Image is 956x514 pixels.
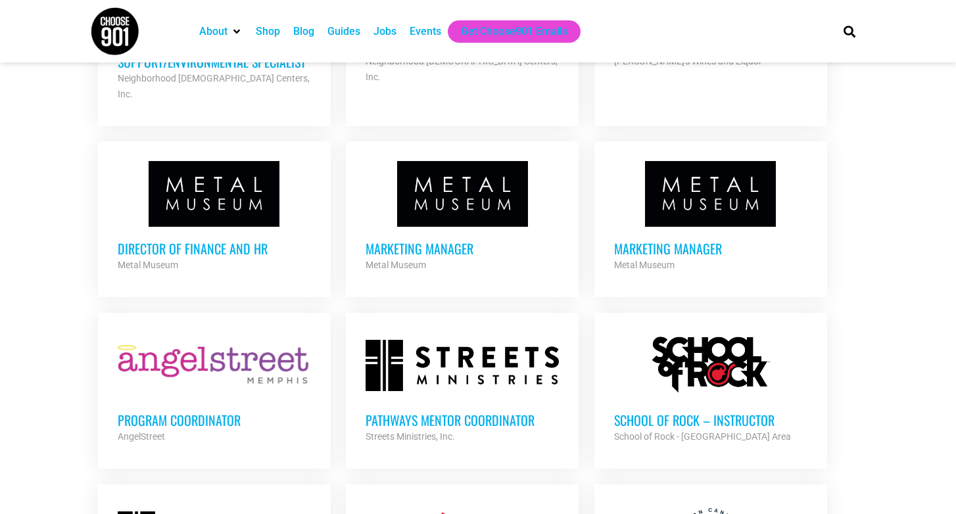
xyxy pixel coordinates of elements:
strong: Metal Museum [366,260,426,270]
strong: School of Rock - [GEOGRAPHIC_DATA] Area [614,431,791,442]
h3: Director of Finance and HR [118,240,311,257]
strong: Neighborhood [DEMOGRAPHIC_DATA] Centers, Inc. [118,73,310,99]
a: About [199,24,227,39]
a: Events [410,24,441,39]
a: Shop [256,24,280,39]
nav: Main nav [193,20,821,43]
strong: Streets Ministries, Inc. [366,431,455,442]
h3: Program Coordinator [118,411,311,429]
strong: Metal Museum [118,260,178,270]
h3: Marketing Manager [366,240,559,257]
strong: AngelStreet [118,431,165,442]
a: Get Choose901 Emails [461,24,567,39]
a: Blog [293,24,314,39]
a: Pathways Mentor Coordinator Streets Ministries, Inc. [346,313,579,464]
a: Guides [327,24,360,39]
strong: Neighborhood [DEMOGRAPHIC_DATA] Centers, Inc. [366,56,558,82]
a: Jobs [373,24,396,39]
a: Marketing Manager Metal Museum [346,141,579,292]
div: About [193,20,249,43]
h3: School of Rock – Instructor [614,411,807,429]
strong: [PERSON_NAME]'s Wines and Liquor [614,56,762,66]
a: Director of Finance and HR Metal Museum [98,141,331,292]
div: Search [839,20,861,42]
a: Marketing Manager Metal Museum [594,141,827,292]
a: School of Rock – Instructor School of Rock - [GEOGRAPHIC_DATA] Area [594,313,827,464]
strong: Metal Museum [614,260,675,270]
h3: Marketing Manager [614,240,807,257]
h3: Pathways Mentor Coordinator [366,411,559,429]
a: Program Coordinator AngelStreet [98,313,331,464]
